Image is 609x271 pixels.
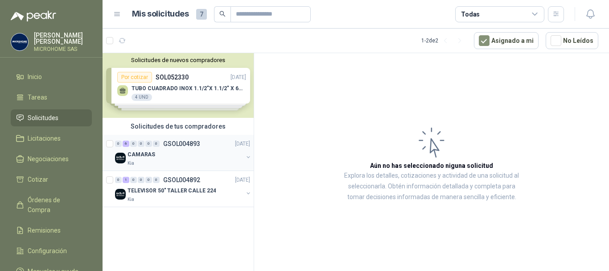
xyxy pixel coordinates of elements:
span: Tareas [28,92,47,102]
p: [DATE] [235,176,250,184]
img: Company Logo [11,33,28,50]
span: Solicitudes [28,113,58,123]
p: [PERSON_NAME] [PERSON_NAME] [34,32,92,45]
span: Licitaciones [28,133,61,143]
span: Inicio [28,72,42,82]
a: Negociaciones [11,150,92,167]
div: 1 - 2 de 2 [421,33,467,48]
h3: Aún no has seleccionado niguna solicitud [370,161,493,171]
div: 0 [138,177,144,183]
p: Explora los detalles, cotizaciones y actividad de una solicitud al seleccionarla. Obtén informaci... [343,171,520,203]
span: Remisiones [28,225,61,235]
img: Company Logo [115,153,126,163]
span: Configuración [28,246,67,256]
a: Configuración [11,242,92,259]
div: 1 [123,177,129,183]
div: 0 [138,141,144,147]
div: 0 [130,141,137,147]
a: Cotizar [11,171,92,188]
div: 0 [115,177,122,183]
div: 6 [123,141,129,147]
div: Todas [461,9,480,19]
img: Logo peakr [11,11,56,21]
span: search [219,11,226,17]
a: Licitaciones [11,130,92,147]
button: Asignado a mi [474,32,539,49]
span: Negociaciones [28,154,69,164]
button: No Leídos [546,32,598,49]
div: 0 [145,141,152,147]
img: Company Logo [115,189,126,200]
p: Kia [128,196,134,203]
button: Solicitudes de nuevos compradores [106,57,250,63]
div: 0 [153,177,160,183]
p: CAMARAS [128,150,155,159]
a: 0 6 0 0 0 0 GSOL004893[DATE] Company LogoCAMARASKia [115,138,252,167]
div: 0 [130,177,137,183]
span: Cotizar [28,175,48,184]
a: Tareas [11,89,92,106]
a: Solicitudes [11,109,92,126]
p: [DATE] [235,140,250,148]
div: 0 [153,141,160,147]
span: Órdenes de Compra [28,195,83,215]
h1: Mis solicitudes [132,8,189,21]
a: Remisiones [11,222,92,239]
p: GSOL004892 [163,177,200,183]
div: Solicitudes de tus compradores [103,118,254,135]
div: 0 [115,141,122,147]
div: Solicitudes de nuevos compradoresPor cotizarSOL052330[DATE] TUBO CUADRADO INOX 1.1/2"X 1.1/2" X 6... [103,53,254,118]
a: Órdenes de Compra [11,192,92,218]
p: TELEVISOR 50" TALLER CALLE 224 [128,187,216,195]
p: Kia [128,160,134,167]
span: 7 [196,9,207,20]
a: 0 1 0 0 0 0 GSOL004892[DATE] Company LogoTELEVISOR 50" TALLER CALLE 224Kia [115,175,252,203]
div: 0 [145,177,152,183]
p: MICROHOME SAS [34,46,92,52]
a: Inicio [11,68,92,85]
p: GSOL004893 [163,141,200,147]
